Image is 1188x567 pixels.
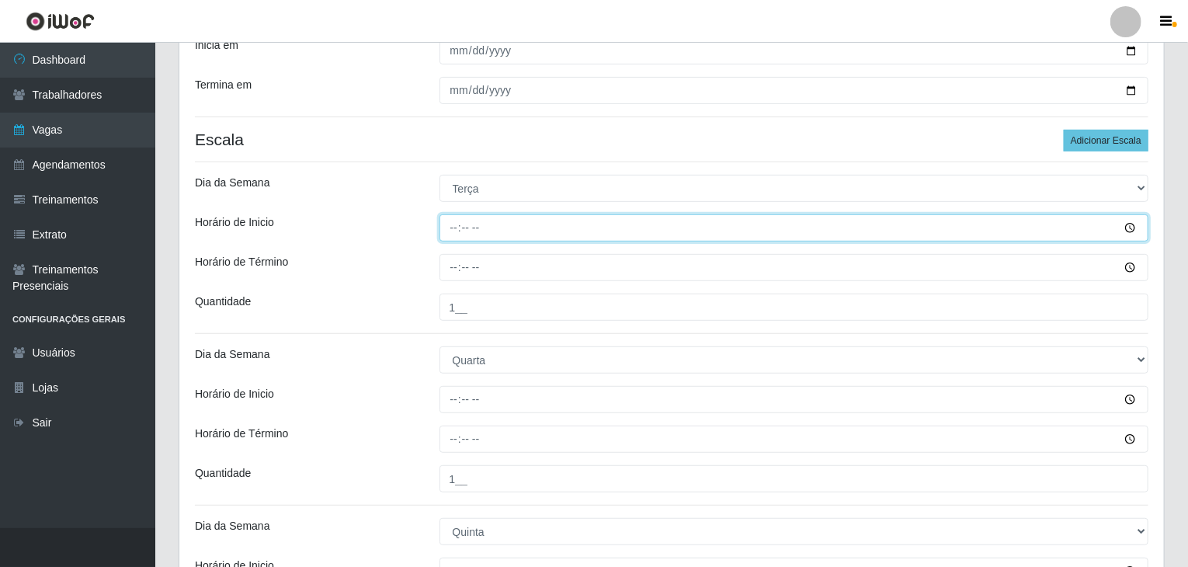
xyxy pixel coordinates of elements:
label: Dia da Semana [195,175,270,191]
input: 00:00 [439,386,1149,413]
label: Termina em [195,77,252,93]
label: Horário de Inicio [195,386,274,402]
button: Adicionar Escala [1064,130,1148,151]
input: 00:00 [439,426,1149,453]
label: Horário de Término [195,426,288,442]
input: 00/00/0000 [439,37,1149,64]
input: Informe a quantidade... [439,294,1149,321]
label: Horário de Término [195,254,288,270]
label: Horário de Inicio [195,214,274,231]
input: 00:00 [439,214,1149,242]
h4: Escala [195,130,1148,149]
label: Dia da Semana [195,346,270,363]
label: Inicia em [195,37,238,54]
img: CoreUI Logo [26,12,95,31]
input: Informe a quantidade... [439,465,1149,492]
label: Quantidade [195,294,251,310]
label: Quantidade [195,465,251,482]
input: 00:00 [439,254,1149,281]
label: Dia da Semana [195,518,270,534]
input: 00/00/0000 [439,77,1149,104]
